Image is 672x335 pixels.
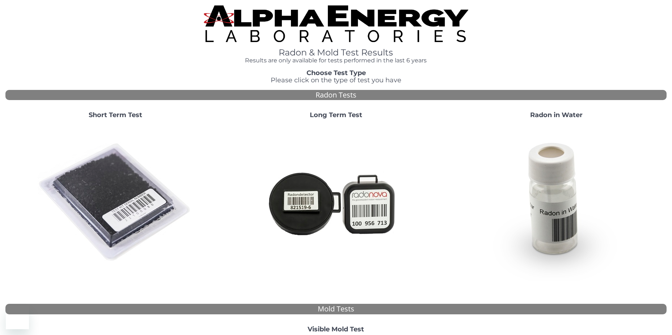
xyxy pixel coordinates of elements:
img: TightCrop.jpg [204,5,468,42]
h4: Results are only available for tests performed in the last 6 years [204,57,468,64]
strong: Short Term Test [89,111,142,119]
span: Please click on the type of test you have [271,76,401,84]
div: Mold Tests [5,304,667,314]
img: ShortTerm.jpg [38,125,193,281]
img: Radtrak2vsRadtrak3.jpg [258,125,414,281]
h1: Radon & Mold Test Results [204,48,468,57]
strong: Radon in Water [530,111,583,119]
div: Radon Tests [5,90,667,100]
img: RadoninWater.jpg [478,125,634,281]
strong: Long Term Test [310,111,362,119]
strong: Visible Mold Test [308,325,364,333]
iframe: Button to launch messaging window [6,306,29,329]
strong: Choose Test Type [307,69,366,77]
